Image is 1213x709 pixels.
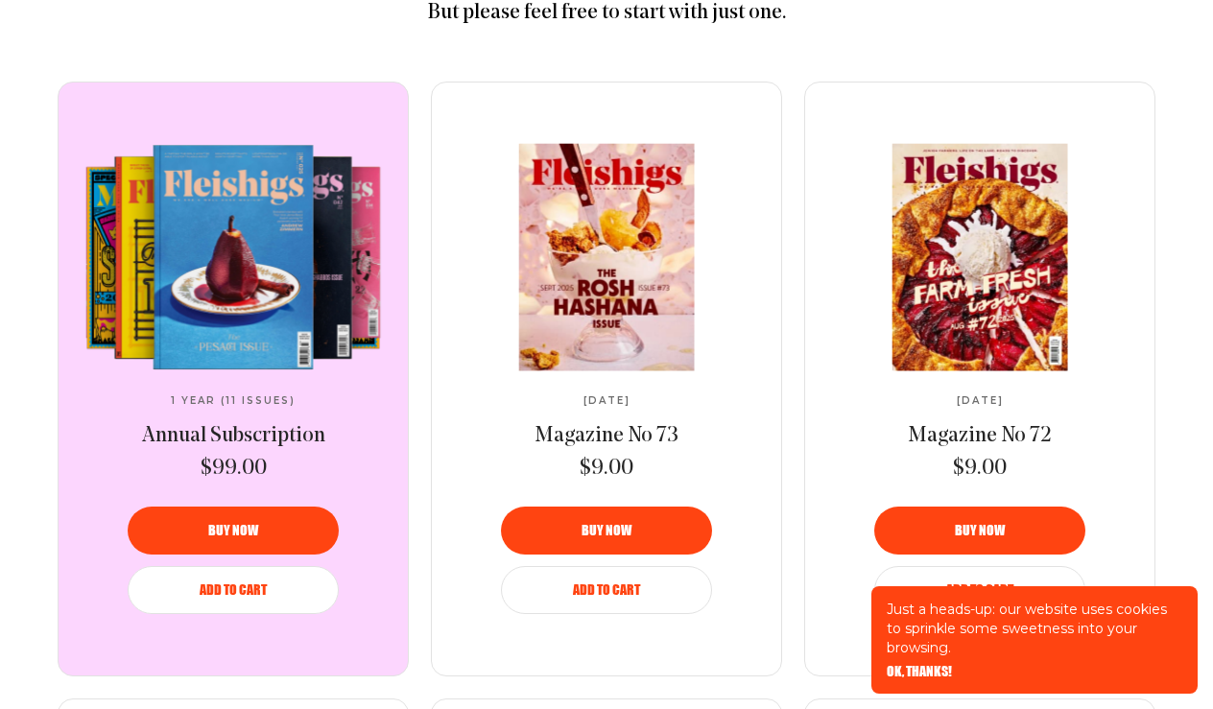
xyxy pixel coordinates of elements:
[73,144,393,370] img: Annual Subscription
[820,144,1140,370] a: Magazine No 72Magazine No 72
[200,583,267,597] span: Add to Cart
[501,566,712,614] button: Add to Cart
[128,566,339,614] button: Add to Cart
[887,665,952,678] button: OK, THANKS!
[583,395,630,407] span: [DATE]
[908,422,1052,451] a: Magazine No 72
[946,583,1013,597] span: Add to Cart
[171,395,296,407] span: 1 Year (11 Issues)
[73,144,393,370] a: Annual SubscriptionAnnual Subscription
[142,425,325,447] span: Annual Subscription
[142,422,325,451] a: Annual Subscription
[446,144,767,370] a: Magazine No 73Magazine No 73
[874,507,1085,555] button: Buy now
[580,455,633,484] span: $9.00
[446,144,768,371] img: Magazine No 73
[573,583,640,597] span: Add to Cart
[201,455,267,484] span: $99.00
[874,566,1085,614] button: Add to Cart
[501,507,712,555] button: Buy now
[887,600,1182,657] p: Just a heads-up: our website uses cookies to sprinkle some sweetness into your browsing.
[955,524,1005,537] span: Buy now
[953,455,1007,484] span: $9.00
[820,144,1141,371] img: Magazine No 72
[582,524,631,537] span: Buy now
[535,422,678,451] a: Magazine No 73
[957,395,1004,407] span: [DATE]
[908,425,1052,447] span: Magazine No 72
[535,425,678,447] span: Magazine No 73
